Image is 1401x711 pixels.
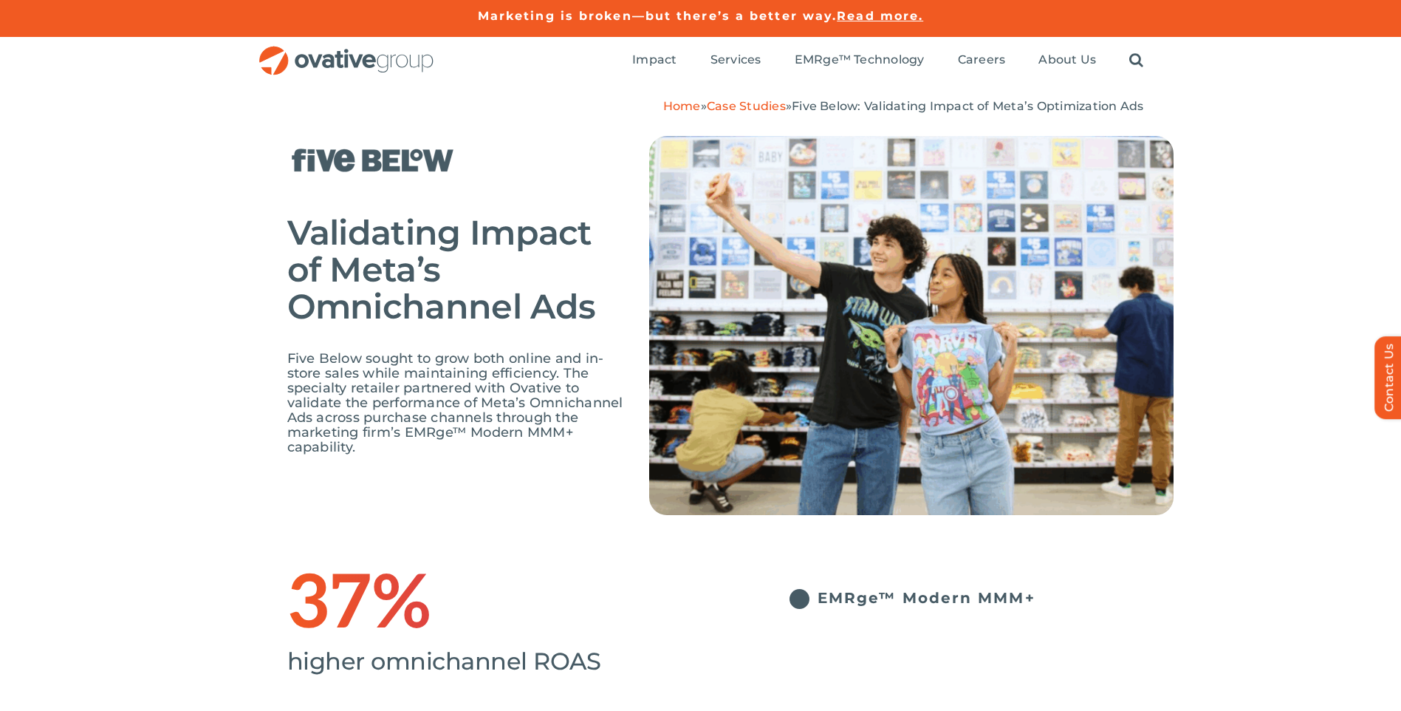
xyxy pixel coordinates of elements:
img: Five-Below-4.png [649,136,1174,515]
span: Validating Impact of Meta’s Omnichannel Ads [287,211,596,327]
span: Five Below: Validating Impact of Meta’s Optimization Ads [792,99,1143,113]
span: Impact [632,52,676,67]
a: Home [663,99,701,113]
nav: Menu [632,37,1143,84]
a: Search [1129,52,1143,69]
h5: EMRge™ Modern MMM+ [818,589,1174,607]
a: OG_Full_horizontal_RGB [258,44,435,58]
a: Marketing is broken—but there’s a better way. [478,9,837,23]
a: Services [710,52,761,69]
img: Five Below [287,136,458,185]
a: Case Studies [707,99,786,113]
span: Services [710,52,761,67]
span: About Us [1038,52,1096,67]
span: Careers [958,52,1006,67]
a: EMRge™ Technology [795,52,925,69]
span: Five Below sought to grow both online and in-store sales while maintaining efficiency. The specia... [287,350,623,455]
h1: 37% [287,582,730,629]
span: » » [663,99,1144,113]
a: Read more. [837,9,923,23]
a: Impact [632,52,676,69]
span: higher omnichannel ROAS [287,647,601,676]
a: About Us [1038,52,1096,69]
a: Careers [958,52,1006,69]
span: EMRge™ Technology [795,52,925,67]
